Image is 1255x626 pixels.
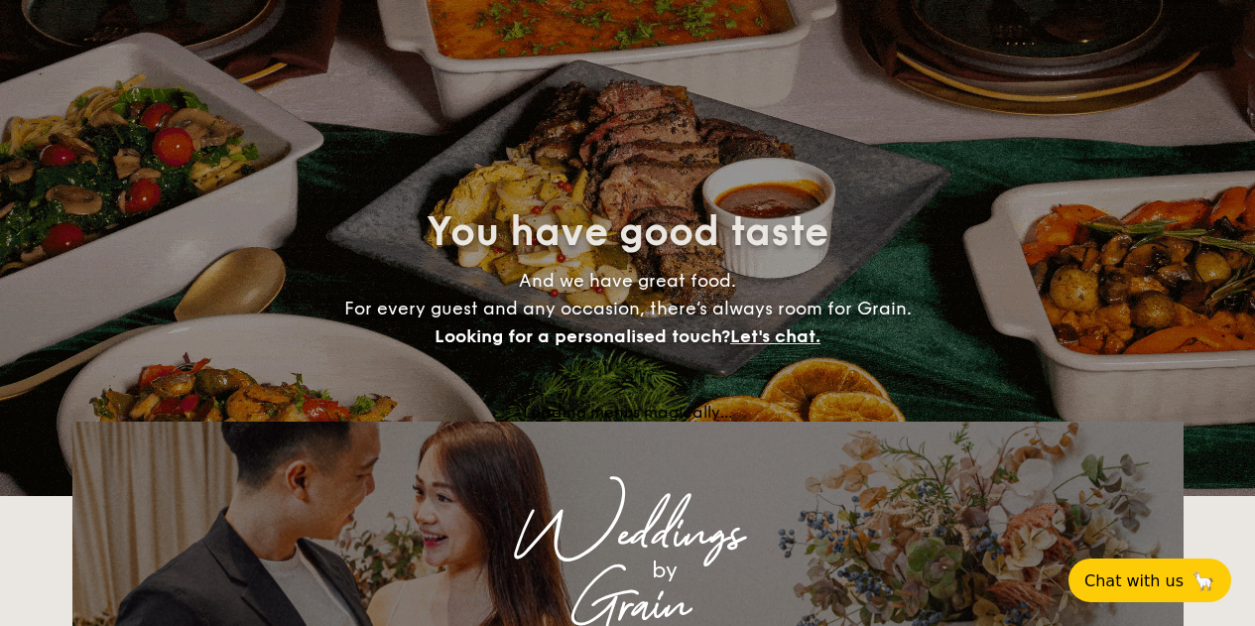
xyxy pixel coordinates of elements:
[320,553,1009,588] div: by
[72,403,1184,422] div: Loading menus magically...
[730,325,820,347] span: Let's chat.
[1192,569,1215,592] span: 🦙
[1084,571,1184,590] span: Chat with us
[247,588,1009,624] div: Grain
[247,517,1009,553] div: Weddings
[1068,559,1231,602] button: Chat with us🦙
